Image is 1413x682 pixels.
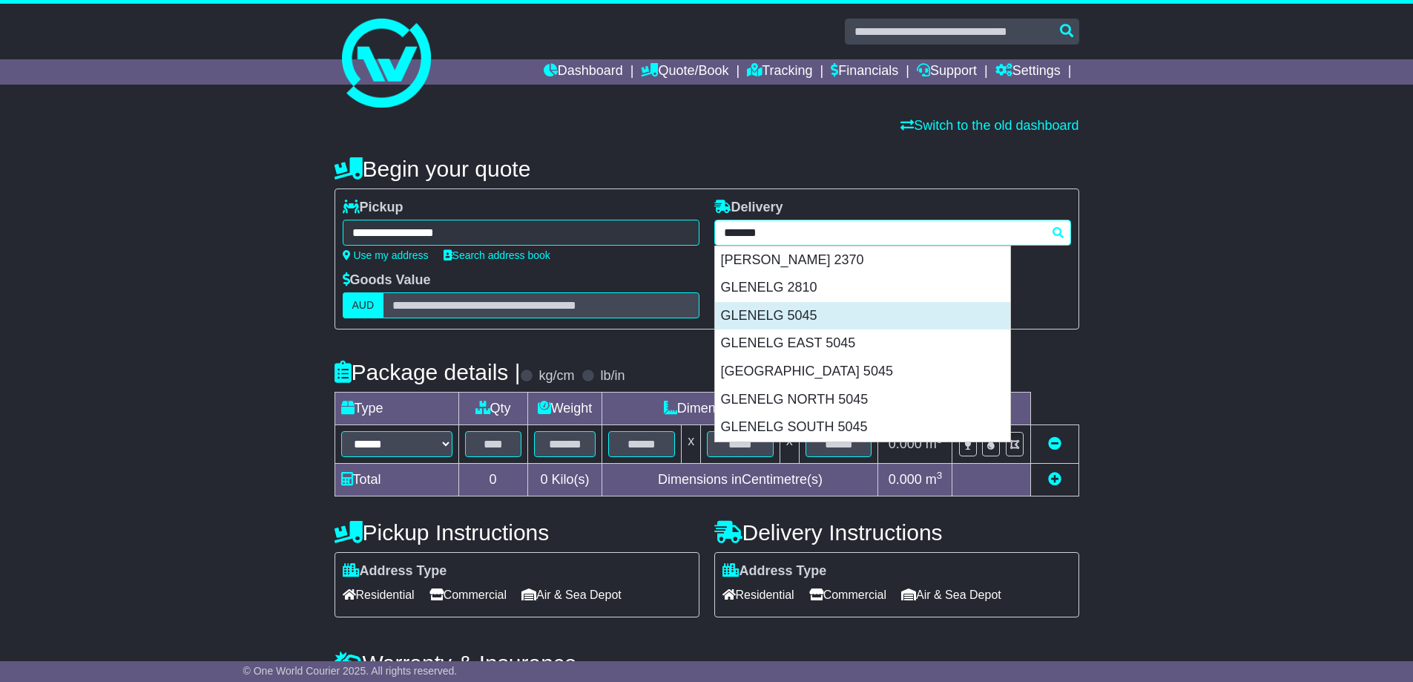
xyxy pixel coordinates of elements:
[1048,472,1061,487] a: Add new item
[641,59,728,85] a: Quote/Book
[715,274,1010,302] div: GLENELG 2810
[714,200,783,216] label: Delivery
[527,393,602,425] td: Weight
[715,358,1010,386] div: [GEOGRAPHIC_DATA] 5045
[335,464,458,496] td: Total
[602,393,878,425] td: Dimensions (L x W x H)
[715,413,1010,442] div: GLENELG SOUTH 5045
[715,329,1010,358] div: GLENELG EAST 5045
[544,59,623,85] a: Dashboard
[343,249,429,261] a: Use my address
[538,368,574,384] label: kg/cm
[714,520,1079,545] h4: Delivery Instructions
[809,583,886,606] span: Commercial
[937,470,943,481] sup: 3
[715,302,1010,330] div: GLENELG 5045
[458,464,527,496] td: 0
[715,246,1010,275] div: [PERSON_NAME] 2370
[1048,436,1061,451] a: Remove this item
[900,118,1078,133] a: Switch to the old dashboard
[722,563,827,580] label: Address Type
[747,59,812,85] a: Tracking
[335,360,521,384] h4: Package details |
[343,272,431,289] label: Goods Value
[715,386,1010,414] div: GLENELG NORTH 5045
[458,393,527,425] td: Qty
[343,563,447,580] label: Address Type
[917,59,977,85] a: Support
[429,583,507,606] span: Commercial
[714,220,1071,246] typeahead: Please provide city
[335,651,1079,675] h4: Warranty & Insurance
[722,583,794,606] span: Residential
[335,393,458,425] td: Type
[335,520,699,545] h4: Pickup Instructions
[600,368,625,384] label: lb/in
[540,472,547,487] span: 0
[926,436,943,451] span: m
[889,472,922,487] span: 0.000
[995,59,1061,85] a: Settings
[343,292,384,318] label: AUD
[243,665,458,677] span: © One World Courier 2025. All rights reserved.
[444,249,550,261] a: Search address book
[780,425,799,464] td: x
[926,472,943,487] span: m
[343,583,415,606] span: Residential
[889,436,922,451] span: 0.000
[901,583,1001,606] span: Air & Sea Depot
[527,464,602,496] td: Kilo(s)
[831,59,898,85] a: Financials
[335,157,1079,181] h4: Begin your quote
[521,583,622,606] span: Air & Sea Depot
[343,200,404,216] label: Pickup
[682,425,701,464] td: x
[602,464,878,496] td: Dimensions in Centimetre(s)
